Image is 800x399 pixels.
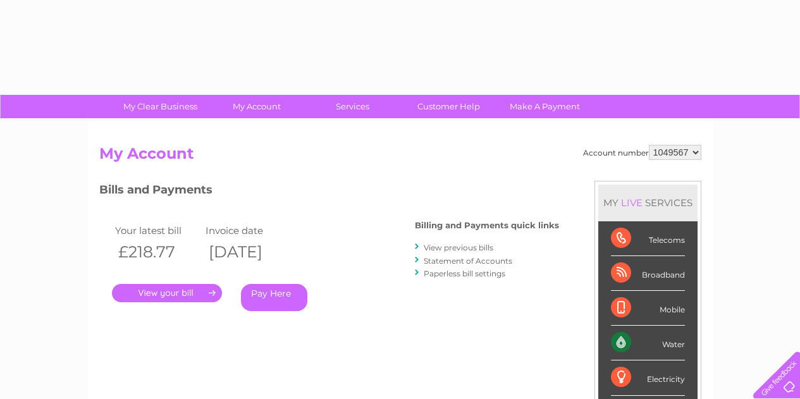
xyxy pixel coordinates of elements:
div: Broadband [611,256,685,291]
a: . [112,284,222,302]
th: £218.77 [112,239,203,265]
a: My Clear Business [108,95,212,118]
a: Statement of Accounts [424,256,512,266]
h4: Billing and Payments quick links [415,221,559,230]
a: View previous bills [424,243,493,252]
div: Mobile [611,291,685,326]
div: Account number [583,145,701,160]
td: Invoice date [202,222,293,239]
div: LIVE [618,197,645,209]
a: Customer Help [397,95,501,118]
h2: My Account [99,145,701,169]
h3: Bills and Payments [99,181,559,203]
td: Your latest bill [112,222,203,239]
div: MY SERVICES [598,185,698,221]
a: Pay Here [241,284,307,311]
div: Water [611,326,685,360]
a: Paperless bill settings [424,269,505,278]
a: My Account [204,95,309,118]
div: Electricity [611,360,685,395]
div: Telecoms [611,221,685,256]
th: [DATE] [202,239,293,265]
a: Make A Payment [493,95,597,118]
a: Services [300,95,405,118]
